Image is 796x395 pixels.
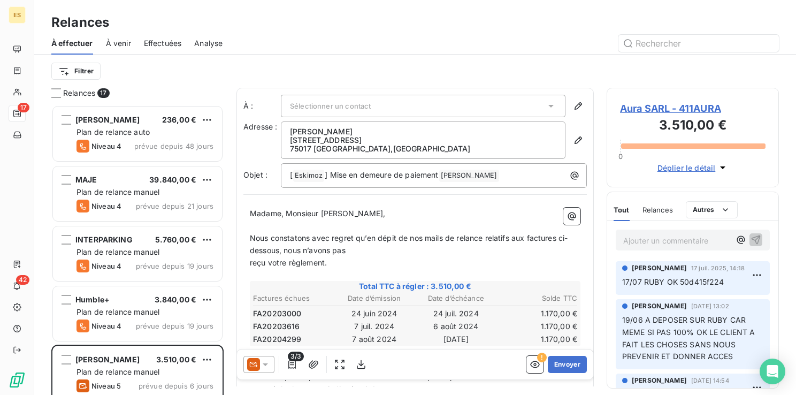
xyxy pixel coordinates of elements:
[136,262,213,270] span: prévue depuis 19 jours
[16,275,29,285] span: 42
[334,333,415,345] td: 7 août 2024
[416,308,496,320] td: 24 juil. 2024
[632,376,687,385] span: [PERSON_NAME]
[691,303,729,309] span: [DATE] 13:02
[760,359,785,384] div: Open Intercom Messenger
[162,115,196,124] span: 236,00 €
[620,116,766,137] h3: 3.510,00 €
[51,105,224,395] div: grid
[334,321,415,332] td: 7 juil. 2024
[654,162,732,174] button: Déplier le détail
[76,187,159,196] span: Plan de relance manuel
[76,127,150,136] span: Plan de relance auto
[91,142,121,150] span: Niveau 4
[106,38,131,49] span: À venir
[91,202,121,210] span: Niveau 4
[9,371,26,389] img: Logo LeanPay
[416,321,496,332] td: 6 août 2024
[91,322,121,330] span: Niveau 4
[293,170,324,182] span: Eskimoz
[251,281,579,292] span: Total TTC à régler : 3.510,00 €
[497,333,578,345] td: 1.170,00 €
[416,333,496,345] td: [DATE]
[290,136,556,145] p: [STREET_ADDRESS]
[75,295,110,304] span: Humble+
[614,206,630,214] span: Tout
[75,115,140,124] span: [PERSON_NAME]
[290,102,371,110] span: Sélectionner un contact
[290,127,556,136] p: [PERSON_NAME]
[250,233,568,255] span: Nous constatons avec regret qu’en dépit de nos mails de relance relatifs aux factures ci-dessous,...
[155,295,197,304] span: 3.840,00 €
[155,235,197,244] span: 5.760,00 €
[91,262,121,270] span: Niveau 4
[76,367,159,376] span: Plan de relance manuel
[691,265,745,271] span: 17 juil. 2025, 14:18
[75,355,140,364] span: [PERSON_NAME]
[51,38,93,49] span: À effectuer
[156,355,197,364] span: 3.510,00 €
[149,175,196,184] span: 39.840,00 €
[243,170,267,179] span: Objet :
[497,293,578,304] th: Solde TTC
[250,258,327,267] span: reçu votre règlement.
[497,308,578,320] td: 1.170,00 €
[334,308,415,320] td: 24 juin 2024
[642,206,673,214] span: Relances
[548,356,587,373] button: Envoyer
[75,235,133,244] span: INTERPARKING
[253,321,300,332] span: FA20203616
[497,321,578,332] td: 1.170,00 €
[144,38,182,49] span: Effectuées
[334,293,415,304] th: Date d’émission
[620,101,766,116] span: Aura SARL - 411AURA
[691,377,729,384] span: [DATE] 14:54
[416,293,496,304] th: Date d’échéance
[686,201,738,218] button: Autres
[194,38,223,49] span: Analyse
[290,170,293,179] span: [
[290,145,556,153] p: 75017 [GEOGRAPHIC_DATA] , [GEOGRAPHIC_DATA]
[632,301,687,311] span: [PERSON_NAME]
[657,162,716,173] span: Déplier le détail
[243,101,281,111] label: À :
[76,307,159,316] span: Plan de relance manuel
[18,103,29,112] span: 17
[250,209,386,218] span: Madame, Monsieur [PERSON_NAME],
[9,6,26,24] div: ES
[288,352,304,361] span: 3/3
[325,170,438,179] span: ] Mise en demeure de paiement
[618,152,623,161] span: 0
[252,293,333,304] th: Factures échues
[253,308,302,319] span: FA20203000
[618,35,779,52] input: Rechercher
[439,170,499,182] span: [PERSON_NAME]
[97,88,109,98] span: 17
[243,122,277,131] span: Adresse :
[63,88,95,98] span: Relances
[622,277,724,286] span: 17/07 RUBY OK 50d415f224
[622,315,757,361] span: 19/06 A DEPOSER SUR RUBY CAR MEME SI PAS 100% OK LE CLIENT A FAIT LES CHOSES SANS NOUS PREVENIR E...
[136,322,213,330] span: prévue depuis 19 jours
[75,175,97,184] span: MAJE
[253,334,302,345] span: FA20204299
[139,382,213,390] span: prévue depuis 6 jours
[51,63,101,80] button: Filtrer
[91,382,121,390] span: Niveau 5
[51,13,109,32] h3: Relances
[136,202,213,210] span: prévue depuis 21 jours
[632,263,687,273] span: [PERSON_NAME]
[134,142,213,150] span: prévue depuis 48 jours
[76,247,159,256] span: Plan de relance manuel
